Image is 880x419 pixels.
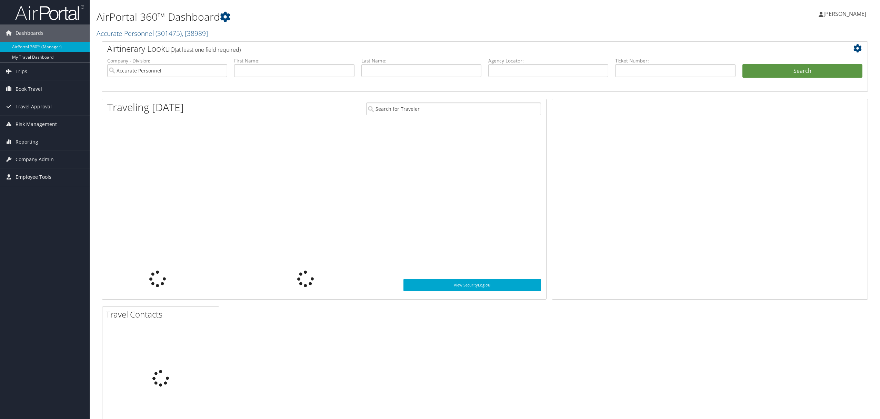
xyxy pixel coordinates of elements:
span: Employee Tools [16,168,51,186]
span: , [ 38989 ] [182,29,208,38]
span: Trips [16,63,27,80]
label: First Name: [234,57,354,64]
a: View SecurityLogic® [403,279,541,291]
label: Ticket Number: [615,57,735,64]
a: Accurate Personnel [97,29,208,38]
h2: Airtinerary Lookup [107,43,799,55]
span: Dashboards [16,25,43,42]
span: Reporting [16,133,38,150]
span: Risk Management [16,116,57,133]
label: Agency Locator: [488,57,608,64]
span: (at least one field required) [175,46,241,53]
input: Search for Traveler [366,103,541,115]
span: Travel Approval [16,98,52,115]
a: [PERSON_NAME] [819,3,873,24]
img: airportal-logo.png [15,4,84,21]
span: Book Travel [16,80,42,98]
span: [PERSON_NAME] [823,10,866,18]
h1: Traveling [DATE] [107,100,184,115]
h1: AirPortal 360™ Dashboard [97,10,614,24]
label: Company - Division: [107,57,227,64]
label: Last Name: [361,57,481,64]
span: ( 301475 ) [156,29,182,38]
h2: Travel Contacts [106,309,219,320]
button: Search [742,64,862,78]
span: Company Admin [16,151,54,168]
